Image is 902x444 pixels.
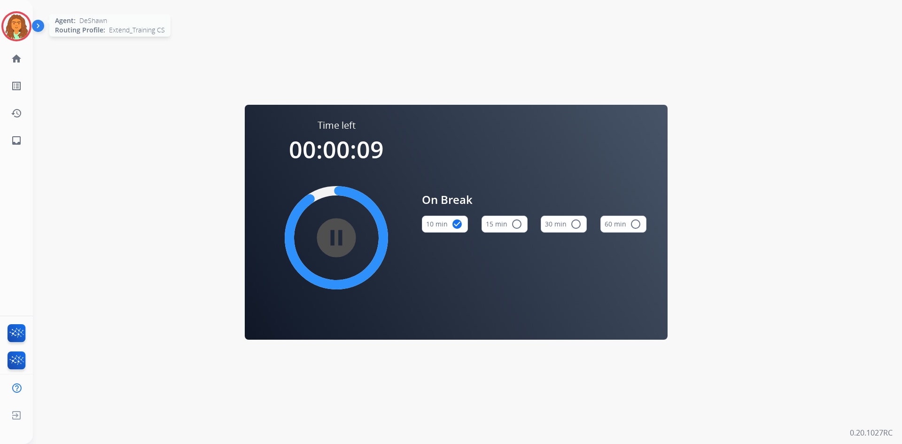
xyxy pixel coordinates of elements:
mat-icon: check_circle [451,218,463,230]
span: 00:00:09 [289,133,384,165]
span: Agent: [55,16,76,25]
mat-icon: home [11,53,22,64]
span: DeShawn [79,16,107,25]
span: Time left [318,119,356,132]
span: On Break [422,191,646,208]
button: 10 min [422,216,468,233]
button: 15 min [482,216,528,233]
p: 0.20.1027RC [850,427,893,438]
button: 30 min [541,216,587,233]
mat-icon: radio_button_unchecked [511,218,522,230]
mat-icon: radio_button_unchecked [570,218,582,230]
mat-icon: list_alt [11,80,22,92]
mat-icon: history [11,108,22,119]
img: avatar [3,13,30,39]
mat-icon: radio_button_unchecked [630,218,641,230]
span: Routing Profile: [55,25,105,35]
span: Extend_Training CS [109,25,165,35]
mat-icon: inbox [11,135,22,146]
button: 60 min [600,216,646,233]
mat-icon: pause_circle_filled [331,232,342,243]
